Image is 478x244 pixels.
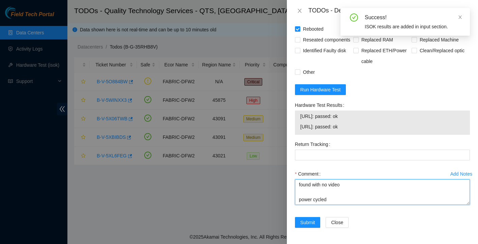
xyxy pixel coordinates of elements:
label: Comment [295,169,323,179]
button: Close [326,217,349,228]
span: [URL]: passed: ok [300,113,465,120]
div: Success! [365,13,462,22]
span: Close [331,219,343,226]
span: Other [300,67,318,78]
span: Replaced ETH/Power cable [359,45,412,67]
span: close [297,8,302,13]
span: Submit [300,219,315,226]
input: Return Tracking [295,150,470,160]
button: Submit [295,217,321,228]
span: [URL]: passed: ok [300,123,465,130]
textarea: Comment [295,179,470,205]
button: Add Notes [450,169,473,179]
div: TODOs - Description - B-V-5WINXX3 [308,5,470,16]
button: Run Hardware Test [295,84,346,95]
label: Return Tracking [295,139,333,150]
span: Run Hardware Test [300,86,341,93]
span: close [458,15,462,20]
span: check-circle [350,13,358,22]
label: Hardware Test Results [295,100,347,111]
span: Reseated components [300,34,353,45]
span: Clean/Replaced optic [417,45,467,56]
span: Identified Faulty disk [300,45,349,56]
div: ISOK results are added in input section. [365,23,462,30]
span: Rebooted [300,24,326,34]
div: Add Notes [450,172,472,176]
button: Close [295,8,304,14]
